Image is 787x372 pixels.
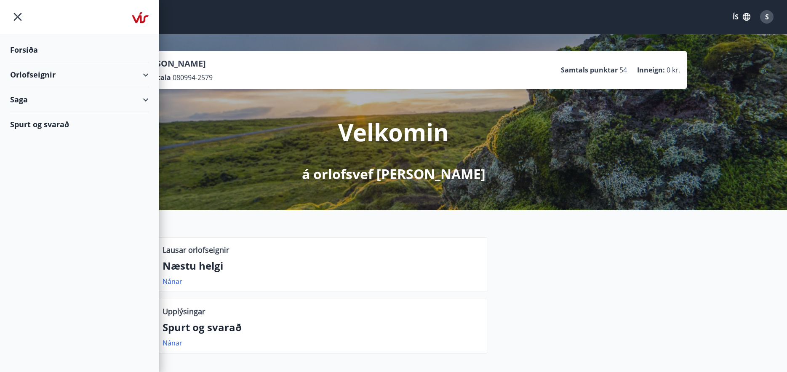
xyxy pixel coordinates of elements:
p: Samtals punktar [561,65,618,75]
img: union_logo [132,9,149,26]
p: Inneign : [637,65,665,75]
button: ÍS [728,9,755,24]
div: Forsíða [10,37,149,62]
p: Spurt og svarað [163,320,481,335]
span: 080994-2579 [173,73,213,82]
p: Næstu helgi [163,259,481,273]
a: Nánar [163,338,182,348]
p: Lausar orlofseignir [163,244,229,255]
span: 54 [619,65,627,75]
div: Spurt og svarað [10,112,149,136]
span: S [765,12,769,21]
p: [PERSON_NAME] [138,58,213,70]
button: S [757,7,777,27]
p: á orlofsvef [PERSON_NAME] [302,165,486,183]
div: Orlofseignir [10,62,149,87]
p: Velkomin [338,116,449,148]
p: Upplýsingar [163,306,205,317]
span: 0 kr. [667,65,680,75]
a: Nánar [163,277,182,286]
button: menu [10,9,25,24]
div: Saga [10,87,149,112]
